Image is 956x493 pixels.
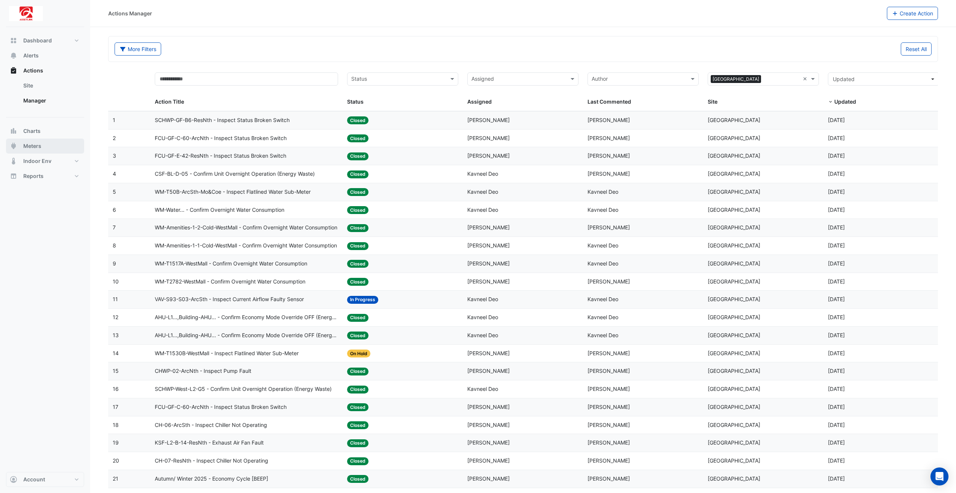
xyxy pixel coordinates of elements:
span: [PERSON_NAME] [587,386,630,392]
span: 2025-07-08T15:36:45.718 [828,475,845,482]
span: 2025-08-15T14:39:10.427 [828,296,845,302]
span: [PERSON_NAME] [467,224,510,231]
span: Updated [833,76,855,82]
span: [PERSON_NAME] [467,152,510,159]
button: Charts [6,124,84,139]
span: [PERSON_NAME] [587,170,630,177]
span: FCU-GF-C-60-ArcNth - Inspect Status Broken Switch [155,403,287,412]
span: [PERSON_NAME] [467,475,510,482]
span: [PERSON_NAME] [467,350,510,356]
span: [GEOGRAPHIC_DATA] [711,75,761,83]
span: 2025-09-02T11:41:40.541 [828,117,845,123]
span: 2025-09-01T15:26:21.980 [828,170,845,177]
app-icon: Actions [10,67,17,74]
span: [GEOGRAPHIC_DATA] [708,278,760,285]
span: Closed [347,475,369,483]
span: 2025-09-01T15:14:28.501 [828,207,845,213]
span: CHWP-02-ArcNth - Inspect Pump Fault [155,367,251,375]
span: Closed [347,386,369,393]
span: 12 [113,314,118,320]
span: AHU-L1...,Building-AHU... - Confirm Economy Mode Override OFF (Energy Waste) [155,313,338,322]
span: 2025-09-01T15:13:10.511 [828,260,845,267]
span: Dashboard [23,37,52,44]
span: Assigned [467,98,492,105]
span: [PERSON_NAME] [587,278,630,285]
span: 14 [113,350,119,356]
span: Kavneel Deo [467,296,498,302]
span: Action Title [155,98,184,105]
span: [GEOGRAPHIC_DATA] [708,224,760,231]
span: 2025-09-01T15:16:49.044 [828,188,845,195]
span: Alerts [23,52,39,59]
span: Kavneel Deo [587,332,618,338]
span: [PERSON_NAME] [467,439,510,446]
span: [GEOGRAPHIC_DATA] [708,475,760,482]
span: [GEOGRAPHIC_DATA] [708,457,760,464]
span: CH-06-ArcSth - Inspect Chiller Not Operating [155,421,267,430]
span: 20 [113,457,119,464]
button: Actions [6,63,84,78]
span: 4 [113,170,116,177]
span: [PERSON_NAME] [587,350,630,356]
span: Last Commented [587,98,631,105]
app-icon: Reports [10,172,17,180]
span: WM-T1530B-WestMall - Inspect Flatlined Water Sub-Meter [155,349,299,358]
span: 5 [113,188,116,195]
span: [GEOGRAPHIC_DATA] [708,135,760,141]
span: WM-T2782-WestMall - Confirm Overnight Water Consumption [155,277,305,286]
span: [PERSON_NAME] [587,135,630,141]
span: 13 [113,332,119,338]
button: Indoor Env [6,154,84,169]
span: [PERSON_NAME] [467,260,510,267]
span: [PERSON_NAME] [467,278,510,285]
span: Indoor Env [23,157,51,165]
span: [PERSON_NAME] [587,368,630,374]
span: [PERSON_NAME] [587,475,630,482]
span: 18 [113,422,119,428]
span: 2025-08-27T16:09:22.133 [828,278,845,285]
span: [GEOGRAPHIC_DATA] [708,314,760,320]
span: Kavneel Deo [587,242,618,249]
button: Account [6,472,84,487]
span: Closed [347,278,369,286]
span: 2025-07-09T10:38:17.934 [828,457,845,464]
span: On Hold [347,350,370,357]
span: [PERSON_NAME] [467,135,510,141]
button: Create Action [887,7,938,20]
span: KSF-L2-B-14-ResNth - Exhaust Air Fan Fault [155,439,264,447]
span: 2025-07-09T10:39:52.926 [828,439,845,446]
span: 6 [113,207,116,213]
app-icon: Charts [10,127,17,135]
span: [PERSON_NAME] [587,224,630,231]
span: 3 [113,152,116,159]
span: WM-Water... - Confirm Overnight Water Consumption [155,206,284,214]
span: [GEOGRAPHIC_DATA] [708,260,760,267]
span: Closed [347,116,369,124]
div: Open Intercom Messenger [930,467,948,485]
span: 19 [113,439,119,446]
span: FCU-GF-E-42-ResNth - Inspect Status Broken Switch [155,152,286,160]
span: 2025-07-30T14:09:44.428 [828,368,845,374]
span: VAV-S93-S03-ArcSth - Inspect Current Airflow Faulty Sensor [155,295,304,304]
div: Actions Manager [108,9,152,17]
span: Closed [347,152,369,160]
span: [GEOGRAPHIC_DATA] [708,422,760,428]
button: More Filters [115,42,161,56]
span: Closed [347,314,369,322]
span: [GEOGRAPHIC_DATA] [708,296,760,302]
span: Autumn/ Winter 2025 - Economy Cycle [BEEP] [155,475,268,483]
span: 2025-07-09T10:40:16.474 [828,422,845,428]
span: Closed [347,403,369,411]
span: 8 [113,242,116,249]
a: Site [17,78,84,93]
app-icon: Dashboard [10,37,17,44]
span: [PERSON_NAME] [587,457,630,464]
span: 2025-09-01T15:13:23.359 [828,242,845,249]
span: [PERSON_NAME] [467,457,510,464]
span: Closed [347,188,369,196]
span: Reports [23,172,44,180]
span: [GEOGRAPHIC_DATA] [708,188,760,195]
span: Kavneel Deo [587,188,618,195]
span: Closed [347,134,369,142]
span: 9 [113,260,116,267]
